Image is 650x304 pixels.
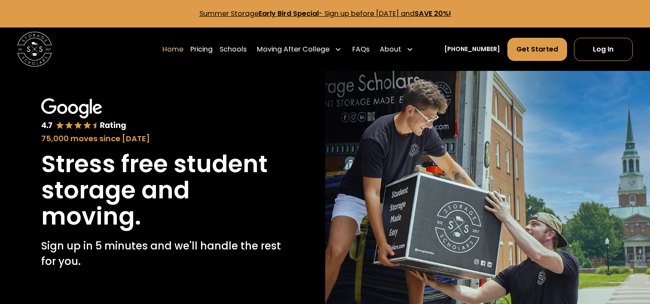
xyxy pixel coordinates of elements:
[41,133,284,144] div: 75,000 moves since [DATE]
[574,38,633,61] a: Log In
[41,151,284,230] h1: Stress free student storage and moving.
[507,38,567,61] a: Get Started
[259,9,319,18] strong: Early Bird Special
[41,98,126,131] img: Google 4.7 star rating
[220,37,247,61] a: Schools
[352,37,369,61] a: FAQs
[415,9,451,18] strong: SAVE 20%!
[162,37,183,61] a: Home
[380,44,401,55] div: About
[444,45,500,54] a: [PHONE_NUMBER]
[17,32,52,67] img: Storage Scholars main logo
[257,44,330,55] div: Moving After College
[199,9,451,18] a: Summer StorageEarly Bird Special- Sign up before [DATE] andSAVE 20%!
[41,238,284,269] p: Sign up in 5 minutes and we'll handle the rest for you.
[190,37,213,61] a: Pricing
